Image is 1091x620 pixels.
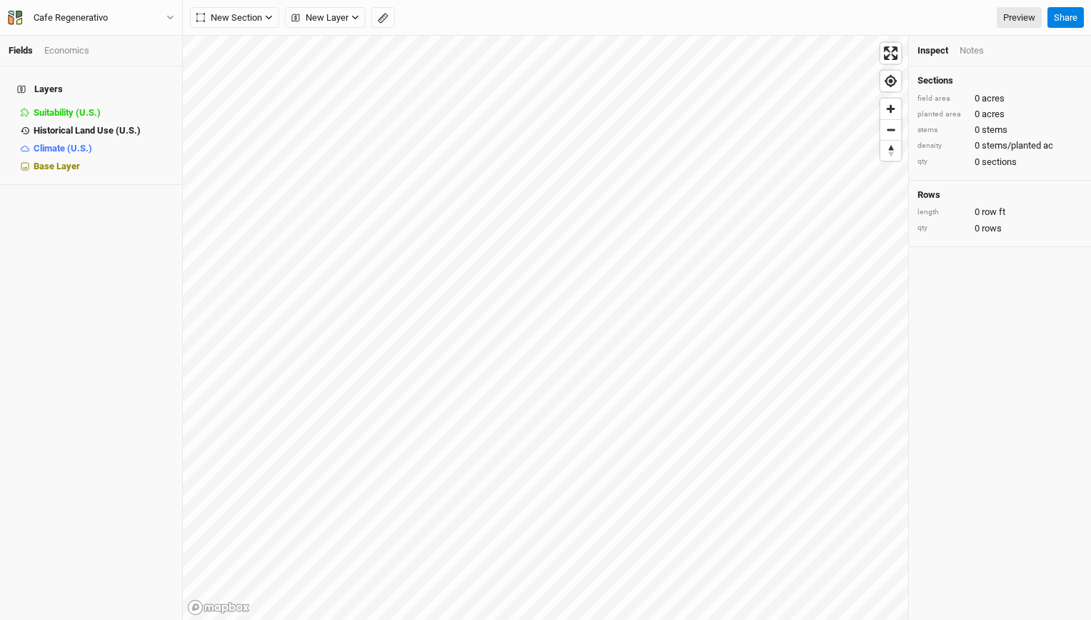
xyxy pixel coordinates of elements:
div: Cafe Regenerativo [34,11,108,25]
span: Base Layer [34,161,80,171]
div: 0 [917,92,1082,105]
div: Notes [960,44,984,57]
div: stems [917,125,967,136]
button: Reset bearing to north [880,140,901,161]
a: Fields [9,45,33,56]
button: New Section [190,7,279,29]
span: Reset bearing to north [880,141,901,161]
button: Shortcut: M [371,7,395,29]
button: Enter fullscreen [880,43,901,64]
div: 0 [917,124,1082,136]
span: sections [982,156,1017,169]
div: planted area [917,109,967,120]
canvas: Map [183,36,908,620]
div: Climate (U.S.) [34,143,174,154]
div: length [917,207,967,218]
button: Zoom in [880,99,901,119]
button: Zoom out [880,119,901,140]
button: Cafe Regenerativo [7,10,175,26]
span: acres [982,108,1005,121]
span: Suitability (U.S.) [34,107,101,118]
h4: Layers [9,75,174,104]
div: Base Layer [34,161,174,172]
div: Suitability (U.S.) [34,107,174,119]
a: Preview [997,7,1042,29]
div: Inspect [917,44,948,57]
span: New Section [196,11,262,25]
span: Climate (U.S.) [34,143,92,154]
div: qty [917,223,967,234]
a: Mapbox logo [187,599,250,616]
div: qty [917,156,967,167]
h4: Rows [917,189,1082,201]
span: rows [982,222,1002,235]
div: 0 [917,222,1082,235]
span: row ft [982,206,1005,219]
div: field area [917,94,967,104]
button: New Layer [285,7,366,29]
div: 0 [917,139,1082,152]
span: stems [982,124,1007,136]
div: Historical Land Use (U.S.) [34,125,174,136]
button: Share [1047,7,1084,29]
div: 0 [917,206,1082,219]
span: New Layer [291,11,348,25]
span: acres [982,92,1005,105]
div: Economics [44,44,89,57]
span: stems/planted ac [982,139,1053,152]
span: Historical Land Use (U.S.) [34,125,141,136]
span: Zoom out [880,120,901,140]
div: density [917,141,967,151]
div: 0 [917,156,1082,169]
div: 0 [917,108,1082,121]
button: Find my location [880,71,901,91]
h4: Sections [917,75,1082,86]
